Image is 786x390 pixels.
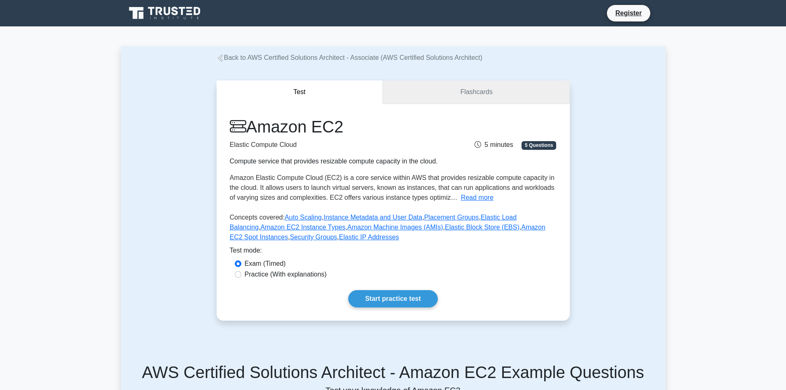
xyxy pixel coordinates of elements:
[230,246,557,259] div: Test mode:
[474,141,513,148] span: 5 minutes
[230,174,555,201] span: Amazon Elastic Compute Cloud (EC2) is a core service within AWS that provides resizable compute c...
[230,156,444,166] div: Compute service that provides resizable compute capacity in the cloud.
[348,290,438,307] a: Start practice test
[230,140,444,150] p: Elastic Compute Cloud
[217,54,483,61] a: Back to AWS Certified Solutions Architect - Associate (AWS Certified Solutions Architect)
[522,141,556,149] span: 5 Questions
[245,269,327,279] label: Practice (With explanations)
[230,213,557,246] p: Concepts covered: , , , , , , , , ,
[461,193,493,203] button: Read more
[260,224,345,231] a: Amazon EC2 Instance Types
[383,80,569,104] a: Flashcards
[245,259,286,269] label: Exam (Timed)
[290,234,337,241] a: Security Groups
[445,224,519,231] a: Elastic Block Store (EBS)
[347,224,443,231] a: Amazon Machine Images (AMIs)
[217,80,383,104] button: Test
[323,214,422,221] a: Instance Metadata and User Data
[339,234,399,241] a: Elastic IP Addresses
[285,214,322,221] a: Auto Scaling
[131,362,656,382] h5: AWS Certified Solutions Architect - Amazon EC2 Example Questions
[424,214,479,221] a: Placement Groups
[610,8,647,18] a: Register
[230,117,444,137] h1: Amazon EC2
